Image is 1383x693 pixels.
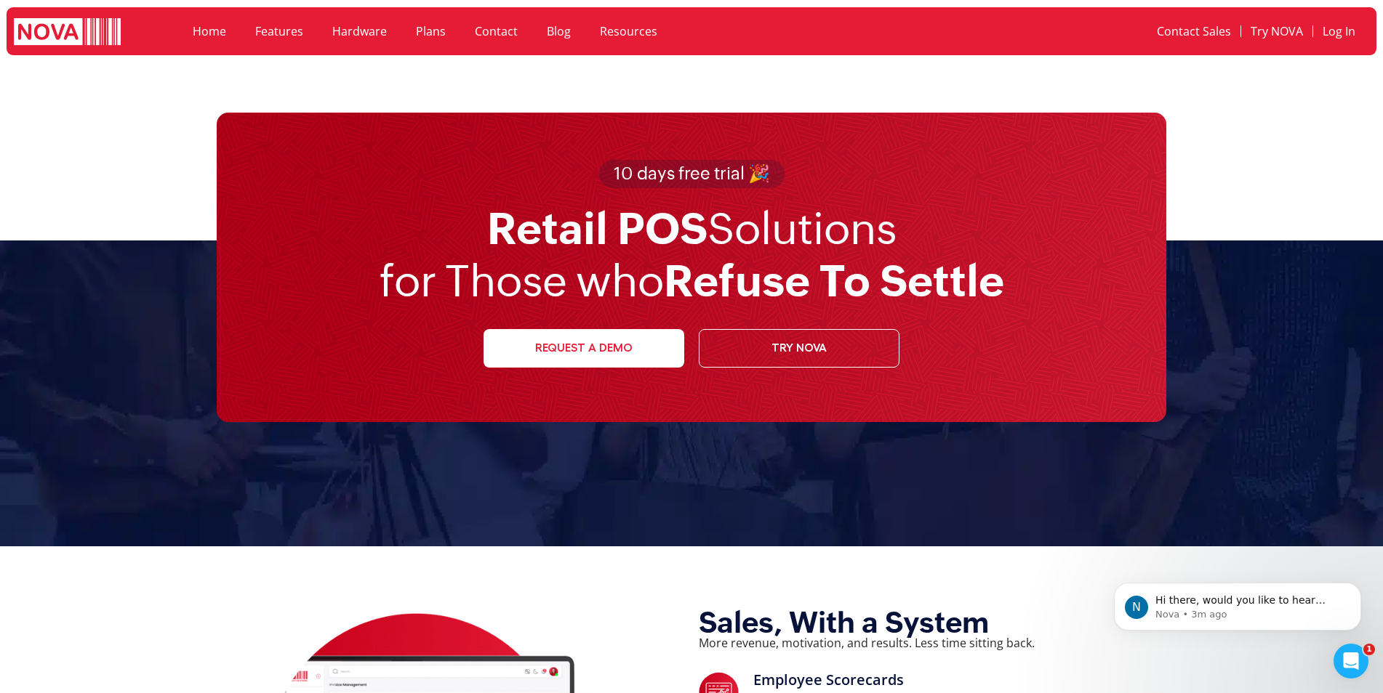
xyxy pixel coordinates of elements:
[460,15,532,48] a: Contact
[585,15,672,48] a: Resources
[241,15,318,48] a: Features
[535,341,633,355] span: Request a demo
[1334,644,1368,678] iframe: Intercom live chat
[1147,15,1240,48] a: Contact Sales
[699,612,1208,634] h2: Sales, With a System
[178,15,953,48] nav: Menu
[664,256,1004,306] b: Refuse To Settle
[728,330,870,367] a: Try nova
[771,341,827,355] span: Try nova
[1241,15,1312,48] a: Try NOVA
[487,203,707,254] b: Retail POS
[699,634,1208,652] p: More revenue, motivation, and results. Less time sitting back.
[1363,644,1375,655] span: 1
[502,330,665,367] a: Request a demo
[14,18,121,48] img: logo white
[614,163,770,185] h2: 10 days free trial 🎉
[1313,15,1365,48] a: Log In
[380,203,1004,307] h2: Solutions for Those who
[969,15,1365,48] nav: Menu
[178,15,241,48] a: Home
[401,15,460,48] a: Plans
[532,15,585,48] a: Blog
[1092,552,1383,654] iframe: Intercom notifications message
[318,15,401,48] a: Hardware
[753,670,904,689] span: Employee Scorecards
